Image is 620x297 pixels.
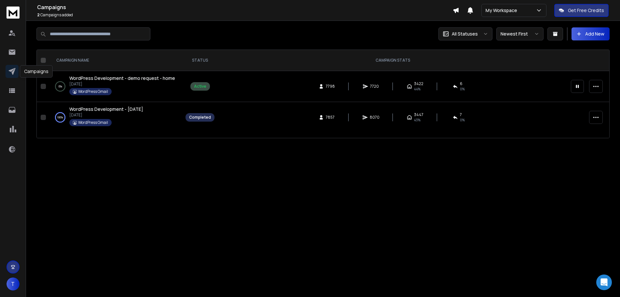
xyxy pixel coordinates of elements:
p: My Workspace [486,7,520,14]
span: 43 % [414,117,420,123]
span: 7 [460,112,462,117]
img: logo [7,7,20,19]
p: 0 % [59,83,62,90]
th: CAMPAIGN STATS [218,50,567,71]
span: 2 [37,12,40,18]
span: 8070 [370,115,379,120]
th: CAMPAIGN NAME [48,50,182,71]
p: Campaigns added [37,12,453,18]
p: All Statuses [452,31,478,37]
div: Open Intercom Messenger [596,275,612,290]
th: STATUS [182,50,218,71]
span: 7798 [326,84,335,89]
p: WordPress Gmail [78,120,108,125]
h1: Campaigns [37,3,453,11]
td: 0%WordPress Development - demo request - home[DATE]WordPress Gmail [48,71,182,102]
p: [DATE] [69,112,143,118]
span: 7857 [326,115,335,120]
div: Campaigns [20,65,53,78]
button: Get Free Credits [554,4,609,17]
span: 3447 [414,112,423,117]
p: Get Free Credits [568,7,604,14]
div: Completed [189,115,211,120]
button: Newest First [496,27,544,40]
a: WordPress Development - demo request - home [69,75,175,82]
span: 44 % [414,86,420,92]
button: Add New [572,27,610,40]
span: 6 [460,81,462,86]
div: Active [194,84,206,89]
span: 0 % [460,86,465,92]
p: [DATE] [69,82,175,87]
span: 7720 [370,84,379,89]
td: 100%WordPress Development - [DATE][DATE]WordPress Gmail [48,102,182,133]
a: WordPress Development - [DATE] [69,106,143,112]
p: 100 % [57,114,63,121]
span: 3422 [414,81,423,86]
span: 0 % [460,117,465,123]
p: WordPress Gmail [78,89,108,94]
button: T [7,277,20,290]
